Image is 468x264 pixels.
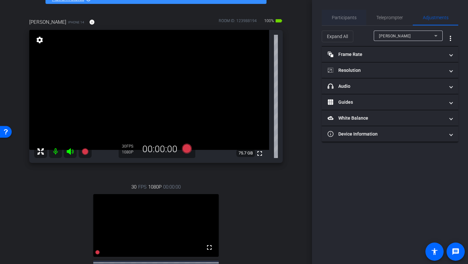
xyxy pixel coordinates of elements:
[131,183,136,191] span: 30
[322,31,353,42] button: Expand All
[275,17,283,25] mat-icon: battery_std
[205,244,213,251] mat-icon: fullscreen
[138,144,182,155] div: 00:00:00
[322,46,458,62] mat-expansion-panel-header: Frame Rate
[322,94,458,110] mat-expansion-panel-header: Guides
[29,19,66,26] span: [PERSON_NAME]
[322,78,458,94] mat-expansion-panel-header: Audio
[89,19,95,25] mat-icon: info
[148,183,162,191] span: 1080P
[322,62,458,78] mat-expansion-panel-header: Resolution
[68,20,84,25] span: iPhone 14
[219,18,257,27] div: ROOM ID: 123988194
[256,150,264,157] mat-icon: fullscreen
[322,110,458,126] mat-expansion-panel-header: White Balance
[328,51,445,58] mat-panel-title: Frame Rate
[126,144,133,149] span: FPS
[443,31,458,46] button: More Options for Adjustments Panel
[35,36,44,44] mat-icon: settings
[328,67,445,74] mat-panel-title: Resolution
[452,248,460,256] mat-icon: message
[327,30,348,43] span: Expand All
[328,99,445,106] mat-panel-title: Guides
[163,183,181,191] span: 00:00:00
[322,126,458,142] mat-expansion-panel-header: Device Information
[328,83,445,90] mat-panel-title: Audio
[332,15,357,20] span: Participants
[122,144,138,149] div: 30
[263,16,275,26] span: 100%
[328,131,445,138] mat-panel-title: Device Information
[138,183,147,191] span: FPS
[423,15,448,20] span: Adjustments
[431,248,438,256] mat-icon: accessibility
[236,149,255,157] span: 75.7 GB
[328,115,445,122] mat-panel-title: White Balance
[122,150,138,155] div: 1080P
[376,15,403,20] span: Teleprompter
[447,34,454,42] mat-icon: more_vert
[379,34,411,38] span: [PERSON_NAME]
